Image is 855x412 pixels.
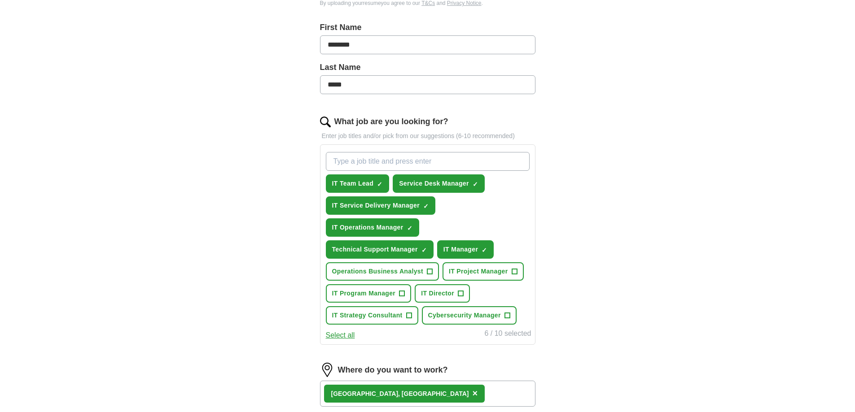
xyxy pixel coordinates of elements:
[377,181,382,188] span: ✓
[320,131,535,141] p: Enter job titles and/or pick from our suggestions (6-10 recommended)
[482,247,487,254] span: ✓
[332,201,420,210] span: IT Service Delivery Manager
[320,117,331,127] img: search.png
[338,364,448,376] label: Where do you want to work?
[326,240,434,259] button: Technical Support Manager✓
[399,179,469,188] span: Service Desk Manager
[422,306,517,325] button: Cybersecurity Manager
[320,22,535,34] label: First Name
[326,330,355,341] button: Select all
[334,116,448,128] label: What job are you looking for?
[332,245,418,254] span: Technical Support Manager
[443,245,478,254] span: IT Manager
[428,311,501,320] span: Cybersecurity Manager
[326,152,530,171] input: Type a job title and press enter
[320,363,334,377] img: location.png
[320,61,535,74] label: Last Name
[326,174,390,193] button: IT Team Lead✓
[449,267,508,276] span: IT Project Manager
[332,179,374,188] span: IT Team Lead
[407,225,412,232] span: ✓
[393,174,485,193] button: Service Desk Manager✓
[421,289,454,298] span: IT Director
[326,262,439,281] button: Operations Business Analyst
[421,247,427,254] span: ✓
[473,181,478,188] span: ✓
[437,240,494,259] button: IT Manager✓
[472,388,478,398] span: ×
[443,262,524,281] button: IT Project Manager
[423,203,429,210] span: ✓
[331,389,469,399] div: [GEOGRAPHIC_DATA], [GEOGRAPHIC_DATA]
[472,387,478,400] button: ×
[415,284,470,303] button: IT Director
[326,284,412,303] button: IT Program Manager
[484,328,531,341] div: 6 / 10 selected
[332,289,396,298] span: IT Program Manager
[326,306,418,325] button: IT Strategy Consultant
[326,196,435,215] button: IT Service Delivery Manager✓
[332,223,403,232] span: IT Operations Manager
[332,311,403,320] span: IT Strategy Consultant
[332,267,423,276] span: Operations Business Analyst
[326,218,419,237] button: IT Operations Manager✓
